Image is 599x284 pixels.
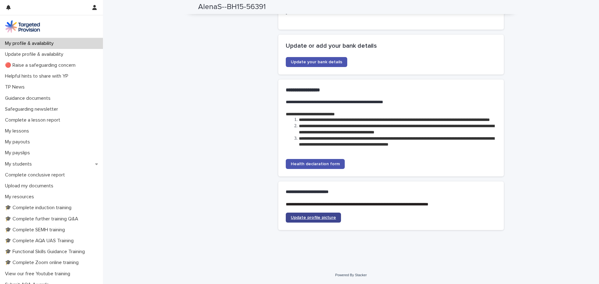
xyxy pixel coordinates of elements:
[2,139,35,145] p: My payouts
[2,117,65,123] p: Complete a lesson report
[2,95,56,101] p: Guidance documents
[286,213,341,223] a: Update profile picture
[291,60,342,64] span: Update your bank details
[2,128,34,134] p: My lessons
[286,57,347,67] a: Update your bank details
[286,11,496,17] p: -
[5,20,40,33] img: M5nRWzHhSzIhMunXDL62
[2,51,68,57] p: Update profile & availability
[198,2,266,12] h2: AlenaS--BH15-56391
[2,41,59,46] p: My profile & availability
[286,42,496,50] h2: Update or add your bank details
[2,73,73,79] p: Helpful hints to share with YP
[2,150,35,156] p: My payslips
[2,84,30,90] p: TP News
[2,260,84,266] p: 🎓 Complete Zoom online training
[2,271,75,277] p: View our free Youtube training
[2,62,80,68] p: 🔴 Raise a safeguarding concern
[2,106,63,112] p: Safeguarding newsletter
[2,161,37,167] p: My students
[2,183,58,189] p: Upload my documents
[291,215,336,220] span: Update profile picture
[2,205,76,211] p: 🎓 Complete induction training
[291,162,340,166] span: Health declaration form
[2,227,70,233] p: 🎓 Complete SEMH training
[335,273,367,277] a: Powered By Stacker
[2,216,83,222] p: 🎓 Complete further training Q&A
[2,172,70,178] p: Complete conclusive report
[2,249,90,255] p: 🎓 Functional Skills Guidance Training
[2,238,79,244] p: 🎓 Complete AQA UAS Training
[286,159,345,169] a: Health declaration form
[2,194,39,200] p: My resources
